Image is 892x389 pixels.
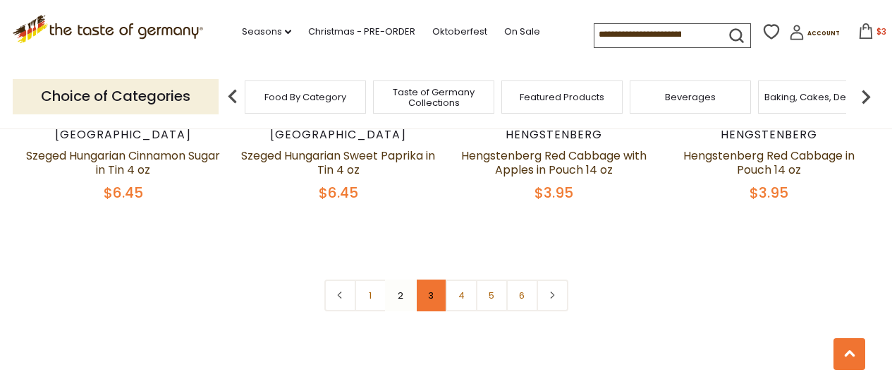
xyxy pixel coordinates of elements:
[241,148,435,178] a: Szeged Hungarian Sweet Paprika in Tin 4 oz
[242,24,291,40] a: Seasons
[504,24,540,40] a: On Sale
[807,30,840,37] span: Account
[415,280,447,311] a: 3
[665,92,716,102] a: Beverages
[453,128,654,142] div: Hengstenberg
[683,148,855,178] a: Hengstenberg Red Cabbage in Pouch 14 oz
[461,148,647,178] a: Hengstenberg Red Cabbage with Apples in Pouch 14 oz
[534,183,573,203] span: $3.95
[355,280,386,311] a: 1
[789,25,840,45] a: Account
[520,92,604,102] a: Featured Products
[506,280,538,311] a: 6
[876,25,886,37] span: $3
[750,183,788,203] span: $3.95
[23,128,224,142] div: [GEOGRAPHIC_DATA]
[319,183,358,203] span: $6.45
[668,128,869,142] div: Hengstenberg
[432,24,487,40] a: Oktoberfest
[238,128,439,142] div: [GEOGRAPHIC_DATA]
[13,79,219,114] p: Choice of Categories
[219,83,247,111] img: previous arrow
[446,280,477,311] a: 4
[264,92,346,102] a: Food By Category
[764,92,874,102] a: Baking, Cakes, Desserts
[308,24,415,40] a: Christmas - PRE-ORDER
[476,280,508,311] a: 5
[26,148,220,178] a: Szeged Hungarian Cinnamon Sugar in Tin 4 oz
[852,83,880,111] img: next arrow
[377,87,490,108] a: Taste of Germany Collections
[104,183,143,203] span: $6.45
